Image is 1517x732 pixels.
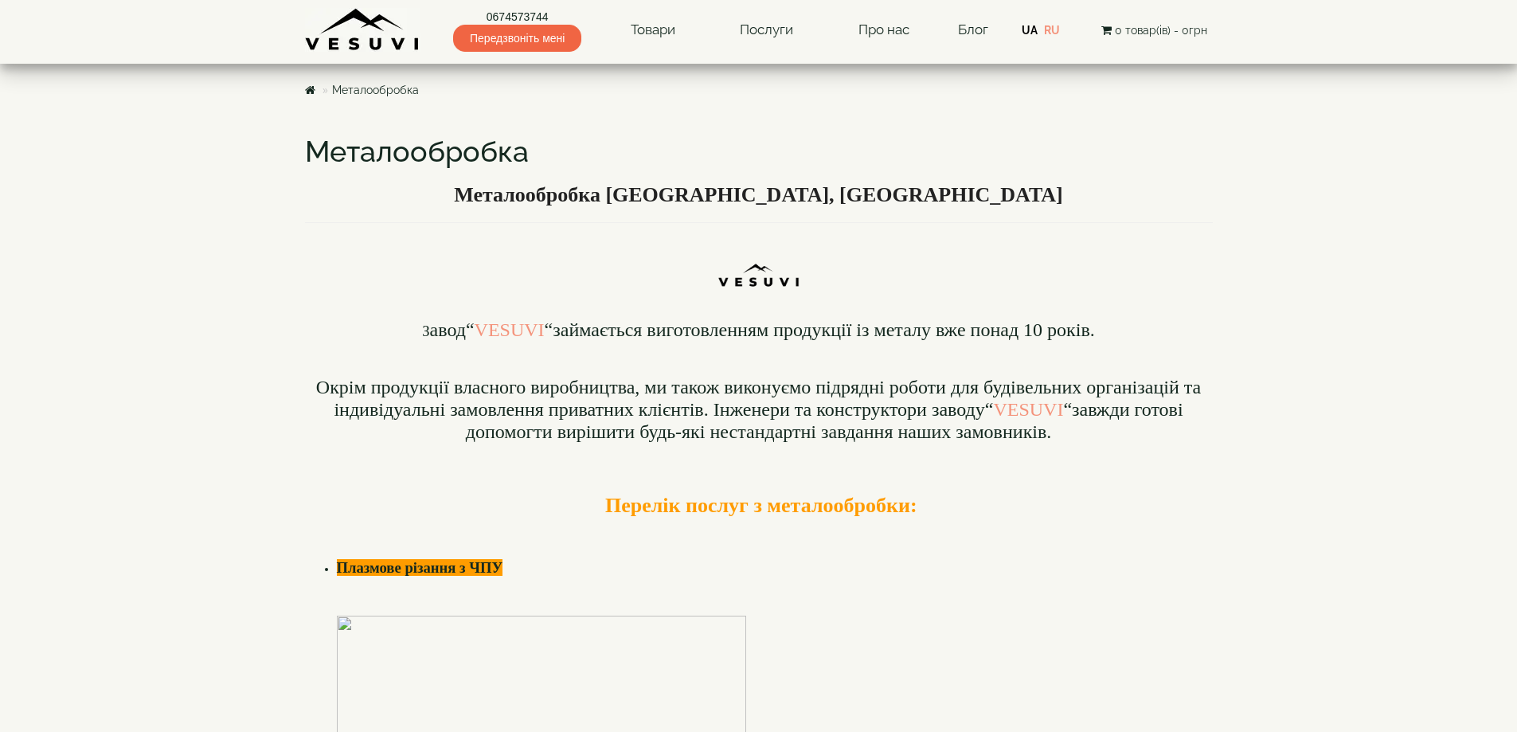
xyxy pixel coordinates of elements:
[605,494,917,517] b: Перелік послуг з металообробки:
[724,12,809,49] a: Послуги
[1115,24,1207,37] span: 0 товар(ів) - 0грн
[305,136,1213,168] h1: Металообробка
[843,12,925,49] a: Про нас
[545,319,553,340] span: “
[454,183,1063,206] b: Металообробка [GEOGRAPHIC_DATA], [GEOGRAPHIC_DATA]
[615,12,691,49] a: Товари
[475,319,545,340] a: VESUVI
[1044,24,1060,37] a: RU
[332,84,419,96] a: Металообробка
[714,231,803,297] img: Ttn5pm9uIKLcKgZrI-DPJtyXM-1-CpJTlstn2ZXthDzrWzHqWzIXq4ZS7qPkPFVaBoA4GitRGAHsRZshv0hWB0BnCPS-8PrHC...
[985,399,994,420] span: “
[958,22,988,37] a: Блог
[453,25,581,52] span: Передзвоніть мені
[1097,22,1212,39] button: 0 товар(ів) - 0грн
[305,8,420,52] img: Завод VESUVI
[430,319,1095,340] font: авод займається виготовленням продукції із металу вже понад 10 років.
[466,319,475,340] span: “
[1022,24,1038,37] a: UA
[316,377,1201,420] span: Окрім продукції власного виробництва, ми також виконуємо підрядні роботи для будівельних організа...
[422,323,429,339] font: З
[316,377,1201,441] font: завжди готові допомогти вирішити будь-які нестандартні завдання наших замовників.
[337,559,503,576] b: Плазмове різання з ЧПУ
[993,399,1063,420] a: VESUVI
[453,9,581,25] a: 0674573744
[1063,399,1072,420] span: “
